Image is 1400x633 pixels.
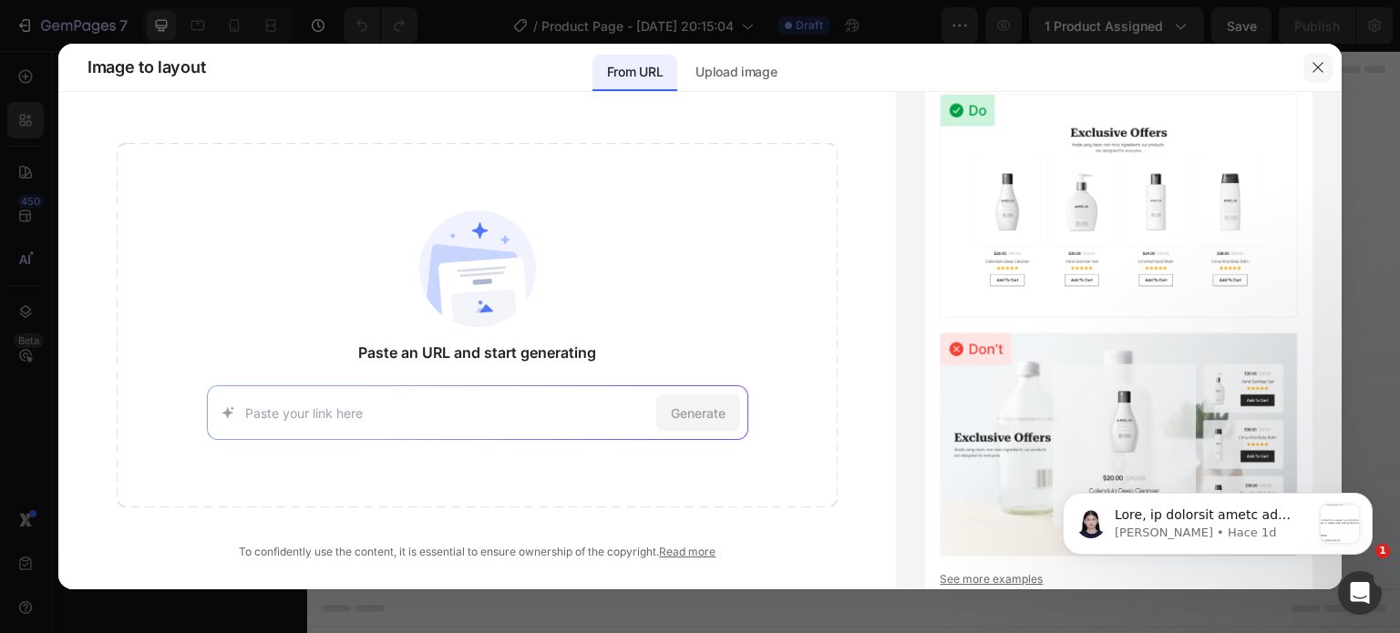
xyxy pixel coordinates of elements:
div: To confidently use the content, it is essential to ensure ownership of the copyright. [117,544,838,560]
div: Start with Generating from URL or image [425,434,670,449]
a: Read more [659,545,715,558]
p: From URL [607,61,663,83]
input: Paste your link here [245,403,649,423]
p: Upload image [695,61,777,83]
span: Generate [671,403,726,423]
span: 1 [1375,544,1390,558]
a: See more examples [940,571,1298,587]
p: Message from Alice, sent Hace 1d [79,68,276,85]
button: Add elements [551,332,679,369]
span: Image to layout [87,56,205,78]
iframe: Intercom notifications mensaje [1035,456,1400,584]
div: Start with Sections from sidebar [437,296,657,318]
button: Add sections [415,332,540,369]
span: Paste an URL and start generating [358,342,596,363]
iframe: Intercom live chat [1338,571,1382,615]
